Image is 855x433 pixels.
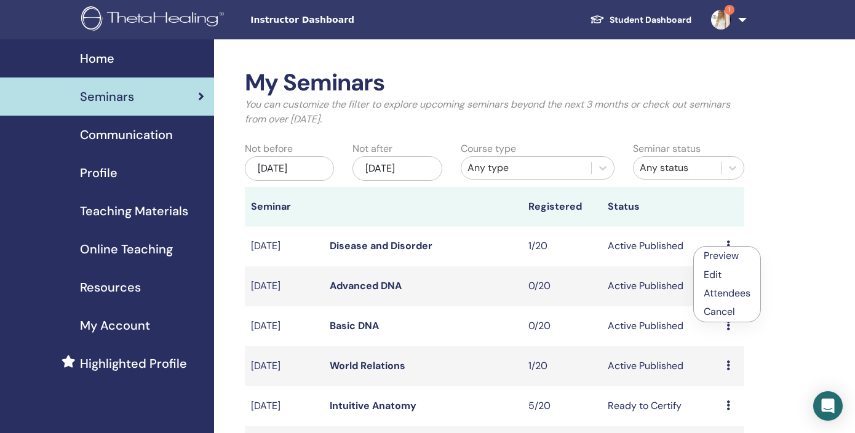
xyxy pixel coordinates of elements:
label: Seminar status [633,141,701,156]
td: Active Published [602,306,720,346]
img: default.jpg [711,10,731,30]
span: Instructor Dashboard [250,14,435,26]
span: Seminars [80,87,134,106]
td: [DATE] [245,306,324,346]
label: Course type [461,141,516,156]
td: 1/20 [522,346,602,386]
div: Open Intercom Messenger [813,391,843,421]
th: Status [602,187,720,226]
td: [DATE] [245,226,324,266]
div: Any status [640,161,715,175]
a: Disease and Disorder [330,239,432,252]
a: Attendees [704,287,750,300]
label: Not before [245,141,293,156]
a: World Relations [330,359,405,372]
td: [DATE] [245,266,324,306]
th: Seminar [245,187,324,226]
a: Advanced DNA [330,279,402,292]
span: Profile [80,164,117,182]
span: Communication [80,125,173,144]
span: Online Teaching [80,240,173,258]
img: graduation-cap-white.svg [590,14,605,25]
th: Registered [522,187,602,226]
label: Not after [352,141,392,156]
td: Active Published [602,346,720,386]
div: Any type [467,161,586,175]
div: [DATE] [245,156,335,181]
a: Edit [704,268,722,281]
td: Ready to Certify [602,386,720,426]
td: Active Published [602,266,720,306]
span: Highlighted Profile [80,354,187,373]
a: Preview [704,249,739,262]
a: Student Dashboard [580,9,701,31]
td: Active Published [602,226,720,266]
span: Home [80,49,114,68]
td: [DATE] [245,386,324,426]
p: You can customize the filter to explore upcoming seminars beyond the next 3 months or check out s... [245,97,745,127]
img: logo.png [81,6,228,34]
a: Intuitive Anatomy [330,399,416,412]
td: [DATE] [245,346,324,386]
a: Basic DNA [330,319,379,332]
td: 5/20 [522,386,602,426]
span: Resources [80,278,141,296]
span: 1 [725,5,734,15]
h2: My Seminars [245,69,745,97]
td: 1/20 [522,226,602,266]
span: My Account [80,316,150,335]
div: [DATE] [352,156,442,181]
td: 0/20 [522,306,602,346]
td: 0/20 [522,266,602,306]
p: Cancel [704,304,750,319]
span: Teaching Materials [80,202,188,220]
